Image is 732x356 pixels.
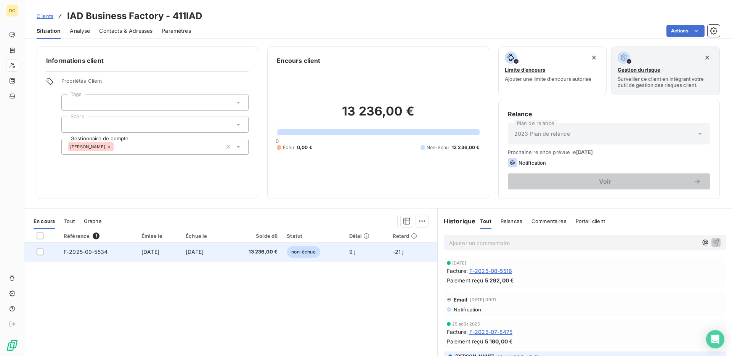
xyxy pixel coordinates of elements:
[508,149,710,155] span: Prochaine relance prévue le
[501,218,522,224] span: Relances
[231,248,278,256] span: 13 236,00 €
[277,56,320,65] h6: Encours client
[84,218,102,224] span: Graphe
[576,218,605,224] span: Portail client
[611,47,720,95] button: Gestion du risqueSurveiller ce client en intégrant votre outil de gestion des risques client.
[297,144,312,151] span: 0,00 €
[93,233,100,239] span: 1
[514,130,570,138] span: 2023 Plan de relance
[162,27,191,35] span: Paramètres
[68,121,74,128] input: Ajouter une valeur
[508,109,710,119] h6: Relance
[666,25,705,37] button: Actions
[34,218,55,224] span: En cours
[393,233,433,239] div: Retard
[37,12,53,20] a: Clients
[64,218,75,224] span: Tout
[618,76,713,88] span: Surveiller ce client en intégrant votre outil de gestion des risques client.
[393,249,404,255] span: -21 j
[37,27,61,35] span: Situation
[287,233,340,239] div: Statut
[37,13,53,19] span: Clients
[46,56,249,65] h6: Informations client
[349,249,355,255] span: 9 j
[70,144,105,149] span: [PERSON_NAME]
[453,306,482,313] span: Notification
[517,178,693,184] span: Voir
[508,173,710,189] button: Voir
[6,5,18,17] div: DC
[68,99,74,106] input: Ajouter une valeur
[576,149,593,155] span: [DATE]
[287,246,320,258] span: non-échue
[447,337,483,345] span: Paiement reçu
[447,328,468,336] span: Facture :
[427,144,449,151] span: Non-échu
[452,322,480,326] span: 29 août 2025
[231,233,278,239] div: Solde dû
[447,276,483,284] span: Paiement reçu
[706,330,724,348] div: Open Intercom Messenger
[283,144,294,151] span: Échu
[531,218,567,224] span: Commentaires
[485,337,513,345] span: 5 160,00 €
[470,297,496,302] span: [DATE] 09:11
[518,160,546,166] span: Notification
[498,47,607,95] button: Limite d’encoursAjouter une limite d’encours autorisé
[64,233,132,239] div: Référence
[349,233,384,239] div: Délai
[141,233,177,239] div: Émise le
[70,27,90,35] span: Analyse
[276,138,279,144] span: 0
[447,267,468,275] span: Facture :
[67,9,202,23] h3: IAD Business Factory - 411IAD
[485,276,514,284] span: 5 292,00 €
[454,297,468,303] span: Email
[469,267,512,275] span: F-2025-08-5516
[6,339,18,351] img: Logo LeanPay
[505,76,591,82] span: Ajouter une limite d’encours autorisé
[505,67,545,73] span: Limite d’encours
[438,216,476,226] h6: Historique
[141,249,159,255] span: [DATE]
[452,144,480,151] span: 13 236,00 €
[61,78,249,88] span: Propriétés Client
[618,67,660,73] span: Gestion du risque
[469,328,512,336] span: F-2025-07-5475
[480,218,491,224] span: Tout
[277,104,479,127] h2: 13 236,00 €
[99,27,152,35] span: Contacts & Adresses
[186,249,204,255] span: [DATE]
[186,233,222,239] div: Échue le
[114,143,120,150] input: Ajouter une valeur
[452,261,467,265] span: [DATE]
[64,249,108,255] span: F-2025-09-5534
